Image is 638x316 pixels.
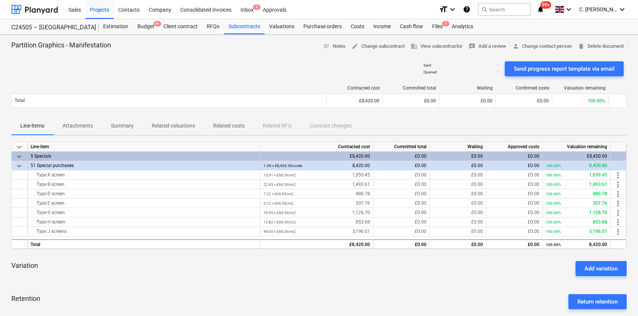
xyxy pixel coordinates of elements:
[263,217,370,227] div: 853.68
[326,95,382,107] div: £8,420.00
[346,19,369,34] a: Costs
[15,143,24,152] span: keyboard_arrow_down
[152,122,195,130] p: Related valuations
[263,220,296,224] small: 12.82 × £66.59 / m2
[27,239,260,249] div: Total
[614,208,623,217] span: more_vert
[618,5,627,14] i: keyboard_arrow_down
[30,152,257,161] div: 5 Specials
[27,142,260,152] div: Line-item
[415,210,426,215] span: £0.00
[263,161,370,170] div: 8,420.00
[481,6,487,12] span: search
[471,210,483,215] span: £0.00
[323,43,330,50] span: notes
[349,41,408,52] button: Change subcontract
[447,19,478,34] div: Analytics
[395,19,428,34] a: Cash flow
[546,208,607,217] div: 1,128.70
[133,19,159,34] a: Budget9+
[415,182,426,187] span: £0.00
[505,61,624,76] button: Send progress report template via email
[576,261,627,276] button: Add variation
[579,6,617,12] span: C. [PERSON_NAME]
[263,227,370,236] div: 3,196.01
[263,192,294,196] small: 7.22 × £66.59 / m2
[253,5,260,10] span: 4
[486,239,543,249] div: £0.00
[512,42,572,51] span: Change contact person
[588,98,605,103] span: 100.00%
[30,199,257,208] div: Type E screen
[546,217,607,227] div: 853.68
[546,243,561,247] small: 100.00%
[408,41,466,52] button: View subcontractor
[263,229,296,234] small: 48.00 × £66.59 / m2
[528,172,539,178] span: £0.00
[415,191,426,196] span: £0.00
[30,227,257,236] div: Type J screens
[415,229,426,234] span: £0.00
[30,170,257,180] div: Type A screen
[614,180,623,189] span: more_vert
[614,218,623,227] span: more_vert
[568,294,627,309] button: Return retention
[352,42,405,51] span: Change subcontract
[448,5,457,14] i: keyboard_arrow_down
[466,41,509,52] button: Add a review
[585,264,618,273] div: Add variation
[15,152,24,161] span: keyboard_arrow_down
[528,201,539,206] span: £0.00
[99,19,133,34] a: Estimation
[260,142,373,152] div: Contracted cost
[415,219,426,225] span: £0.00
[299,19,346,34] a: Purchase orders
[423,70,437,74] p: Opened :
[430,152,486,161] div: £0.00
[263,201,294,205] small: 3.12 × £66.59 / m2
[428,19,447,34] a: Files1
[528,229,539,234] span: £0.00
[30,161,257,170] div: 51 Special purchases
[528,210,539,215] span: £0.00
[202,19,224,34] a: RFQs
[543,142,611,152] div: Valuation remaining
[463,5,471,14] i: Knowledge base
[442,85,493,91] div: Waiting
[471,201,483,206] span: £0.00
[415,172,426,178] span: £0.00
[386,85,436,91] div: Committed total
[546,240,607,249] div: 8,420.00
[265,19,299,34] a: Valuations
[546,227,607,236] div: 3,196.01
[369,19,395,34] a: Income
[469,43,475,50] span: rate_review
[411,43,417,50] span: business
[11,24,90,32] div: C24505 – [GEOGRAPHIC_DATA]
[546,161,607,170] div: 8,420.00
[323,42,346,51] span: Notes
[260,152,373,161] div: £8,420.00
[30,217,257,227] div: Type H screen
[320,41,349,52] button: Notes
[498,70,499,74] p: -
[263,199,370,208] div: 207.76
[543,152,611,161] div: £8,420.00
[546,199,607,208] div: 207.76
[373,239,430,249] div: £0.00
[430,142,486,152] div: Waiting
[555,85,606,91] div: Valuation remaining
[373,152,430,161] div: £0.00
[469,42,506,51] span: Add a review
[499,85,549,91] div: Confirmed costs
[471,172,483,178] span: £0.00
[575,41,627,52] button: Delete document
[329,85,380,91] div: Contracted cost
[564,5,573,14] i: keyboard_arrow_down
[471,163,483,168] span: £0.00
[546,220,561,224] small: 100.00%
[546,173,561,177] small: 100.00%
